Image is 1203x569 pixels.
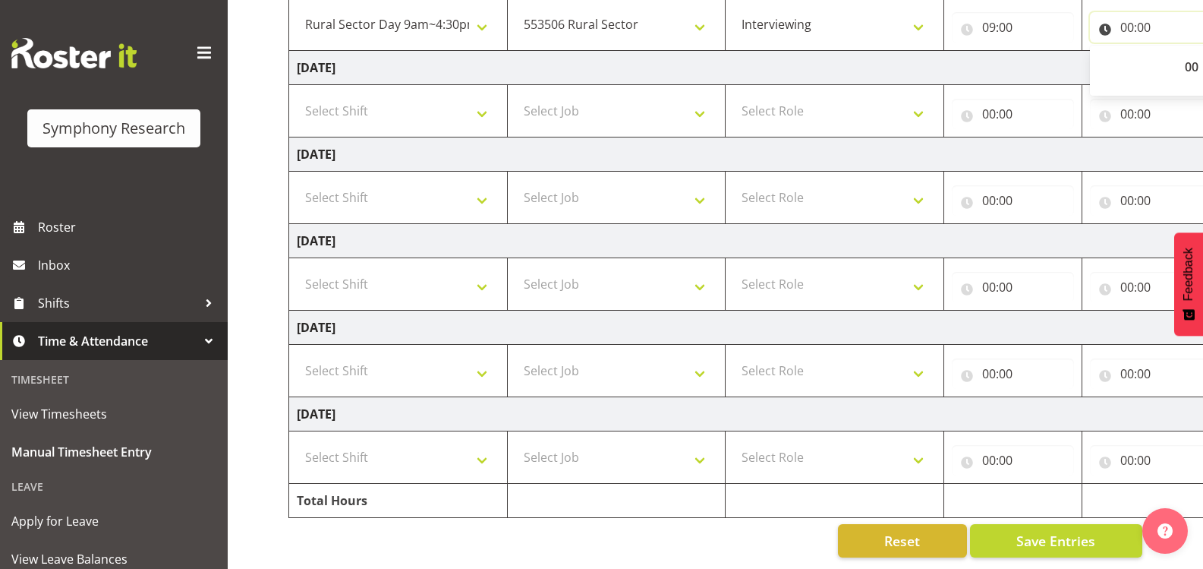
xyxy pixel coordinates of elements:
[952,185,1074,216] input: Click to select...
[38,254,220,277] span: Inbox
[1157,523,1173,539] img: help-xxl-2.png
[11,403,216,425] span: View Timesheets
[4,502,224,540] a: Apply for Leave
[970,524,1142,558] button: Save Entries
[43,117,185,140] div: Symphony Research
[11,441,216,463] span: Manual Timesheet Entry
[38,292,197,315] span: Shifts
[1182,248,1195,301] span: Feedback
[952,12,1074,43] input: Click to select...
[38,216,220,239] span: Roster
[38,330,197,352] span: Time & Attendance
[4,471,224,502] div: Leave
[952,445,1074,476] input: Click to select...
[838,524,967,558] button: Reset
[4,364,224,395] div: Timesheet
[952,272,1074,302] input: Click to select...
[1016,531,1095,551] span: Save Entries
[952,359,1074,389] input: Click to select...
[1174,232,1203,336] button: Feedback - Show survey
[4,433,224,471] a: Manual Timesheet Entry
[4,395,224,433] a: View Timesheets
[884,531,920,551] span: Reset
[289,484,508,518] td: Total Hours
[11,510,216,533] span: Apply for Leave
[952,99,1074,129] input: Click to select...
[11,38,137,68] img: Rosterit website logo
